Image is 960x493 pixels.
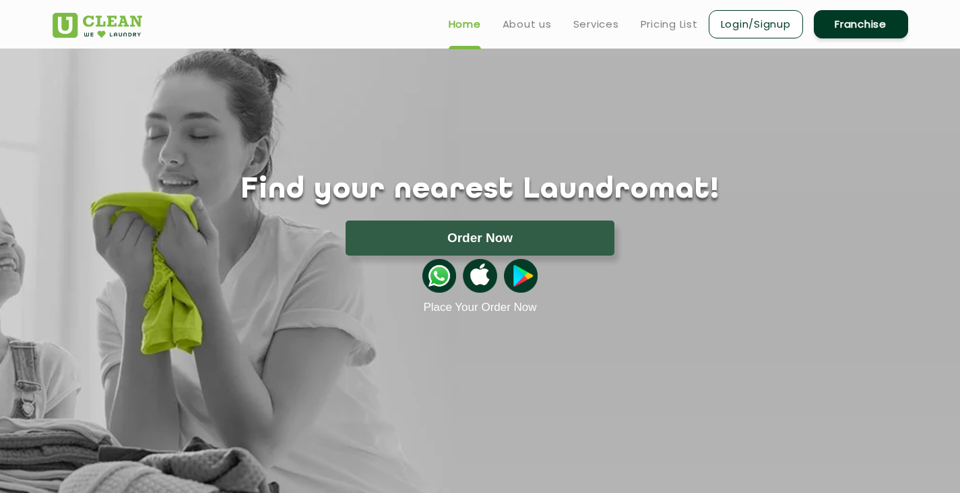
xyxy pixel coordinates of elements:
[641,16,698,32] a: Pricing List
[463,259,497,293] img: apple-icon.png
[504,259,538,293] img: playstoreicon.png
[503,16,552,32] a: About us
[423,301,536,314] a: Place Your Order Now
[422,259,456,293] img: whatsappicon.png
[53,13,142,38] img: UClean Laundry and Dry Cleaning
[709,10,803,38] a: Login/Signup
[573,16,619,32] a: Services
[449,16,481,32] a: Home
[814,10,908,38] a: Franchise
[42,173,918,207] h1: Find your nearest Laundromat!
[346,221,614,256] button: Order Now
